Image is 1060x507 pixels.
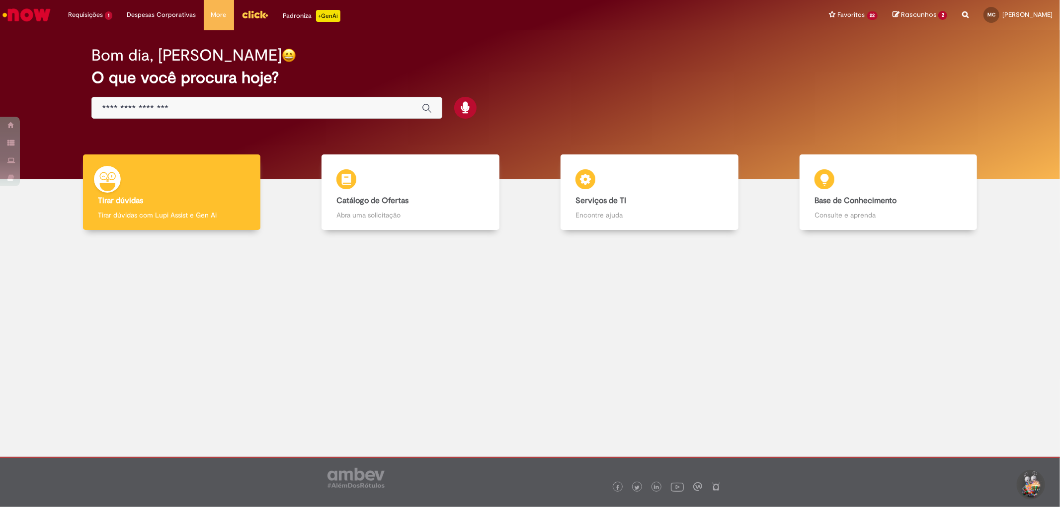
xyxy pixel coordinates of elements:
[336,196,408,206] b: Catálogo de Ofertas
[893,10,947,20] a: Rascunhos
[282,48,296,63] img: happy-face.png
[615,485,620,490] img: logo_footer_facebook.png
[336,210,484,220] p: Abra uma solicitação
[1015,470,1045,500] button: Iniciar Conversa de Suporte
[693,482,702,491] img: logo_footer_workplace.png
[769,154,1008,230] a: Base de Conhecimento Consulte e aprenda
[211,10,227,20] span: More
[68,10,103,20] span: Requisições
[327,468,385,488] img: logo_footer_ambev_rotulo_gray.png
[1,5,52,25] img: ServiceNow
[283,10,340,22] div: Padroniza
[316,10,340,22] p: +GenAi
[91,47,282,64] h2: Bom dia, [PERSON_NAME]
[105,11,112,20] span: 1
[654,485,659,491] img: logo_footer_linkedin.png
[52,154,291,230] a: Tirar dúvidas Tirar dúvidas com Lupi Assist e Gen Ai
[867,11,878,20] span: 22
[1002,10,1053,19] span: [PERSON_NAME]
[901,10,937,19] span: Rascunhos
[712,482,721,491] img: logo_footer_naosei.png
[575,210,723,220] p: Encontre ajuda
[242,7,268,22] img: click_logo_yellow_360x200.png
[838,10,865,20] span: Favoritos
[530,154,769,230] a: Serviços de TI Encontre ajuda
[91,69,968,86] h2: O que você procura hoje?
[291,154,530,230] a: Catálogo de Ofertas Abra uma solicitação
[815,210,962,220] p: Consulte e aprenda
[127,10,196,20] span: Despesas Corporativas
[987,11,995,18] span: MC
[938,11,947,20] span: 2
[635,485,640,490] img: logo_footer_twitter.png
[575,196,626,206] b: Serviços de TI
[98,196,143,206] b: Tirar dúvidas
[671,480,684,493] img: logo_footer_youtube.png
[98,210,245,220] p: Tirar dúvidas com Lupi Assist e Gen Ai
[815,196,897,206] b: Base de Conhecimento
